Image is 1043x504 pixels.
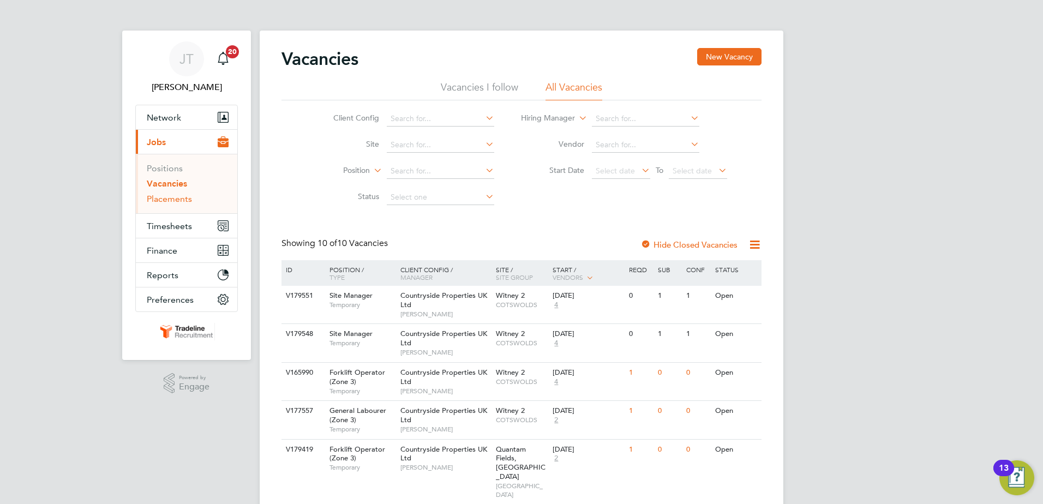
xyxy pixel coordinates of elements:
[283,401,321,421] div: V177557
[136,238,237,262] button: Finance
[697,48,762,65] button: New Vacancy
[553,454,560,463] span: 2
[400,463,490,472] span: [PERSON_NAME]
[317,238,388,249] span: 10 Vacancies
[135,323,238,340] a: Go to home page
[496,339,548,347] span: COTSWOLDS
[553,368,624,377] div: [DATE]
[999,460,1034,495] button: Open Resource Center, 13 new notifications
[147,137,166,147] span: Jobs
[329,463,395,472] span: Temporary
[329,339,395,347] span: Temporary
[400,329,487,347] span: Countryside Properties UK Ltd
[655,363,684,383] div: 0
[400,273,433,281] span: Manager
[652,163,667,177] span: To
[400,445,487,463] span: Countryside Properties UK Ltd
[147,245,177,256] span: Finance
[999,468,1009,482] div: 13
[496,368,525,377] span: Witney 2
[684,440,712,460] div: 0
[329,329,373,338] span: Site Manager
[684,401,712,421] div: 0
[521,165,584,175] label: Start Date
[553,445,624,454] div: [DATE]
[596,166,635,176] span: Select date
[496,482,548,499] span: [GEOGRAPHIC_DATA]
[179,382,209,392] span: Engage
[329,406,386,424] span: General Labourer (Zone 3)
[496,445,546,482] span: Quantam Fields, [GEOGRAPHIC_DATA]
[546,81,602,100] li: All Vacancies
[329,291,373,300] span: Site Manager
[684,363,712,383] div: 0
[283,324,321,344] div: V179548
[592,137,699,153] input: Search for...
[684,260,712,279] div: Conf
[521,139,584,149] label: Vendor
[387,137,494,153] input: Search for...
[387,111,494,127] input: Search for...
[281,48,358,70] h2: Vacancies
[400,387,490,395] span: [PERSON_NAME]
[283,440,321,460] div: V179419
[400,425,490,434] span: [PERSON_NAME]
[135,41,238,94] a: JT[PERSON_NAME]
[496,291,525,300] span: Witney 2
[329,425,395,434] span: Temporary
[147,270,178,280] span: Reports
[400,406,487,424] span: Countryside Properties UK Ltd
[387,164,494,179] input: Search for...
[512,113,575,124] label: Hiring Manager
[400,310,490,319] span: [PERSON_NAME]
[398,260,493,286] div: Client Config /
[164,373,210,394] a: Powered byEngage
[493,260,550,286] div: Site /
[553,301,560,310] span: 4
[553,377,560,387] span: 4
[550,260,626,287] div: Start /
[626,401,655,421] div: 1
[712,440,760,460] div: Open
[147,194,192,204] a: Placements
[400,348,490,357] span: [PERSON_NAME]
[655,260,684,279] div: Sub
[317,238,337,249] span: 10 of
[158,323,215,340] img: tradelinerecruitment-logo-retina.png
[640,239,738,250] label: Hide Closed Vacancies
[553,329,624,339] div: [DATE]
[441,81,518,100] li: Vacancies I follow
[684,286,712,306] div: 1
[136,130,237,154] button: Jobs
[136,287,237,311] button: Preferences
[712,260,760,279] div: Status
[592,111,699,127] input: Search for...
[400,291,487,309] span: Countryside Properties UK Ltd
[136,263,237,287] button: Reports
[212,41,234,76] a: 20
[135,81,238,94] span: Jemima Topping
[626,260,655,279] div: Reqd
[283,260,321,279] div: ID
[329,445,385,463] span: Forklift Operator (Zone 3)
[122,31,251,360] nav: Main navigation
[655,286,684,306] div: 1
[655,401,684,421] div: 0
[626,324,655,344] div: 0
[400,368,487,386] span: Countryside Properties UK Ltd
[283,286,321,306] div: V179551
[553,406,624,416] div: [DATE]
[626,440,655,460] div: 1
[655,440,684,460] div: 0
[281,238,390,249] div: Showing
[329,387,395,395] span: Temporary
[496,329,525,338] span: Witney 2
[147,163,183,173] a: Positions
[553,273,583,281] span: Vendors
[553,291,624,301] div: [DATE]
[321,260,398,286] div: Position /
[712,363,760,383] div: Open
[316,139,379,149] label: Site
[283,363,321,383] div: V165990
[329,368,385,386] span: Forklift Operator (Zone 3)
